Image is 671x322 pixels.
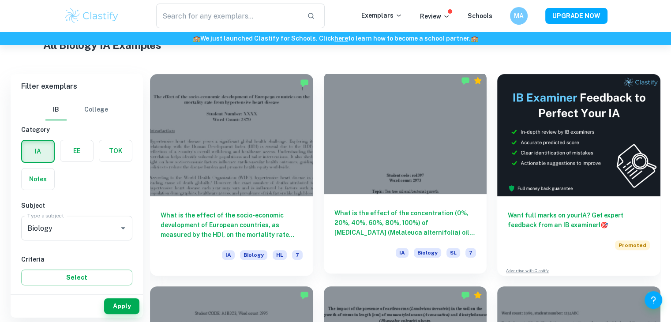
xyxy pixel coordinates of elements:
[324,74,487,276] a: What is the effect of the concentration (0%, 20%, 40%, 60%, 80%, 100%) of [MEDICAL_DATA] (Melaleu...
[420,11,450,21] p: Review
[414,248,441,258] span: Biology
[514,11,524,21] h6: MA
[45,99,67,120] button: IB
[60,140,93,161] button: EE
[2,34,669,43] h6: We just launched Clastify for Schools. Click to learn how to become a school partner.
[300,291,309,300] img: Marked
[99,140,132,161] button: TOK
[645,291,662,309] button: Help and Feedback
[334,208,476,237] h6: What is the effect of the concentration (0%, 20%, 40%, 60%, 80%, 100%) of [MEDICAL_DATA] (Melaleu...
[84,99,108,120] button: College
[473,76,482,85] div: Premium
[104,298,139,314] button: Apply
[273,250,287,260] span: HL
[473,291,482,300] div: Premium
[22,168,54,190] button: Notes
[300,79,309,87] img: Marked
[361,11,402,20] p: Exemplars
[292,250,303,260] span: 7
[45,99,108,120] div: Filter type choice
[21,255,132,264] h6: Criteria
[21,201,132,210] h6: Subject
[446,248,460,258] span: SL
[497,74,660,276] a: Want full marks on yourIA? Get expert feedback from an IB examiner!PromotedAdvertise with Clastify
[64,7,120,25] img: Clastify logo
[240,250,267,260] span: Biology
[600,221,608,228] span: 🎯
[150,74,313,276] a: What is the effect of the socio-economic development of European countries, as measured by the HD...
[465,248,476,258] span: 7
[461,291,470,300] img: Marked
[222,250,235,260] span: IA
[21,270,132,285] button: Select
[468,12,492,19] a: Schools
[43,37,628,53] h1: All Biology IA Examples
[510,7,528,25] button: MA
[11,74,143,99] h6: Filter exemplars
[471,35,478,42] span: 🏫
[461,76,470,85] img: Marked
[161,210,303,240] h6: What is the effect of the socio-economic development of European countries, as measured by the HD...
[27,212,64,219] label: Type a subject
[615,240,650,250] span: Promoted
[508,210,650,230] h6: Want full marks on your IA ? Get expert feedback from an IB examiner!
[117,222,129,234] button: Open
[193,35,200,42] span: 🏫
[334,35,348,42] a: here
[22,141,54,162] button: IA
[506,268,549,274] a: Advertise with Clastify
[545,8,607,24] button: UPGRADE NOW
[396,248,409,258] span: IA
[156,4,300,28] input: Search for any exemplars...
[21,125,132,135] h6: Category
[497,74,660,196] img: Thumbnail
